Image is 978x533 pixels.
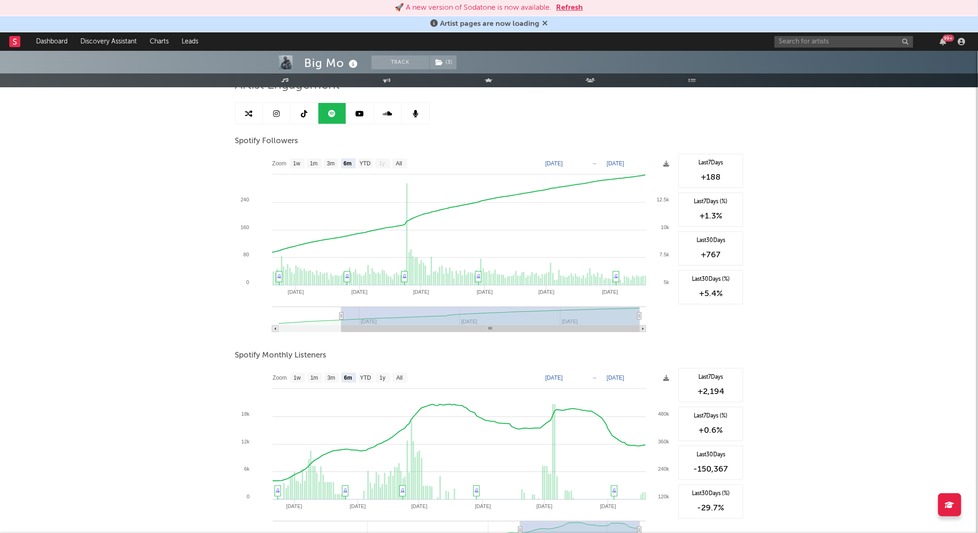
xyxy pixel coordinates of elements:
[403,273,406,278] a: ♫
[272,161,287,167] text: Zoom
[684,503,738,514] div: -29.7 %
[684,373,738,382] div: Last 7 Days
[241,411,250,417] text: 18k
[244,252,249,257] text: 80
[241,439,250,444] text: 12k
[286,503,302,509] text: [DATE]
[440,20,539,28] span: Artist pages are now loading
[30,32,74,51] a: Dashboard
[293,161,300,167] text: 1w
[658,494,669,499] text: 120k
[556,2,583,13] button: Refresh
[244,466,250,472] text: 6k
[592,375,597,381] text: →
[684,159,738,167] div: Last 7 Days
[396,161,402,167] text: All
[372,55,429,69] button: Track
[241,197,249,202] text: 240
[943,35,954,42] div: 99 +
[360,161,371,167] text: YTD
[429,55,457,69] span: ( 3 )
[775,36,913,48] input: Search for artists
[344,161,352,167] text: 6m
[661,224,669,230] text: 10k
[607,160,624,167] text: [DATE]
[602,289,618,295] text: [DATE]
[664,279,669,285] text: 5k
[241,224,249,230] text: 160
[607,375,624,381] text: [DATE]
[684,249,738,260] div: +767
[684,211,738,222] div: +1.3 %
[143,32,175,51] a: Charts
[660,252,669,257] text: 7.5k
[684,386,738,397] div: +2,194
[475,487,478,492] a: ♫
[545,160,563,167] text: [DATE]
[684,451,738,459] div: Last 30 Days
[235,136,298,147] span: Spotify Followers
[592,160,597,167] text: →
[235,80,340,91] span: Artist Engagement
[345,273,349,278] a: ♫
[277,273,281,278] a: ♫
[397,375,403,382] text: All
[235,350,326,361] span: Spotify Monthly Listeners
[545,375,563,381] text: [DATE]
[328,375,336,382] text: 3m
[344,375,352,382] text: 6m
[411,503,428,509] text: [DATE]
[684,490,738,498] div: Last 30 Days (%)
[304,55,360,71] div: Big Mo
[352,289,368,295] text: [DATE]
[175,32,205,51] a: Leads
[276,487,280,492] a: ♫
[658,411,669,417] text: 480k
[614,273,618,278] a: ♫
[74,32,143,51] a: Discovery Assistant
[538,289,555,295] text: [DATE]
[684,288,738,299] div: +5.4 %
[475,503,491,509] text: [DATE]
[600,503,617,509] text: [DATE]
[684,412,738,420] div: Last 7 Days (%)
[684,236,738,245] div: Last 30 Days
[537,503,553,509] text: [DATE]
[273,375,287,382] text: Zoom
[288,289,304,295] text: [DATE]
[246,279,249,285] text: 0
[658,439,669,444] text: 360k
[684,464,738,475] div: -150,367
[379,375,385,382] text: 1y
[477,273,480,278] a: ♫
[477,289,493,295] text: [DATE]
[327,161,335,167] text: 3m
[413,289,429,295] text: [DATE]
[940,38,947,45] button: 99+
[612,487,616,492] a: ♫
[379,161,385,167] text: 1y
[684,172,738,183] div: +188
[542,20,548,28] span: Dismiss
[658,466,669,472] text: 240k
[657,197,669,202] text: 12.5k
[401,487,404,492] a: ♫
[310,161,318,167] text: 1m
[395,2,552,13] div: 🚀 A new version of Sodatone is now available.
[430,55,457,69] button: (3)
[684,275,738,284] div: Last 30 Days (%)
[343,487,347,492] a: ♫
[293,375,301,382] text: 1w
[684,425,738,436] div: +0.6 %
[684,198,738,206] div: Last 7 Days (%)
[360,375,371,382] text: YTD
[247,494,250,499] text: 0
[350,503,366,509] text: [DATE]
[311,375,318,382] text: 1m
